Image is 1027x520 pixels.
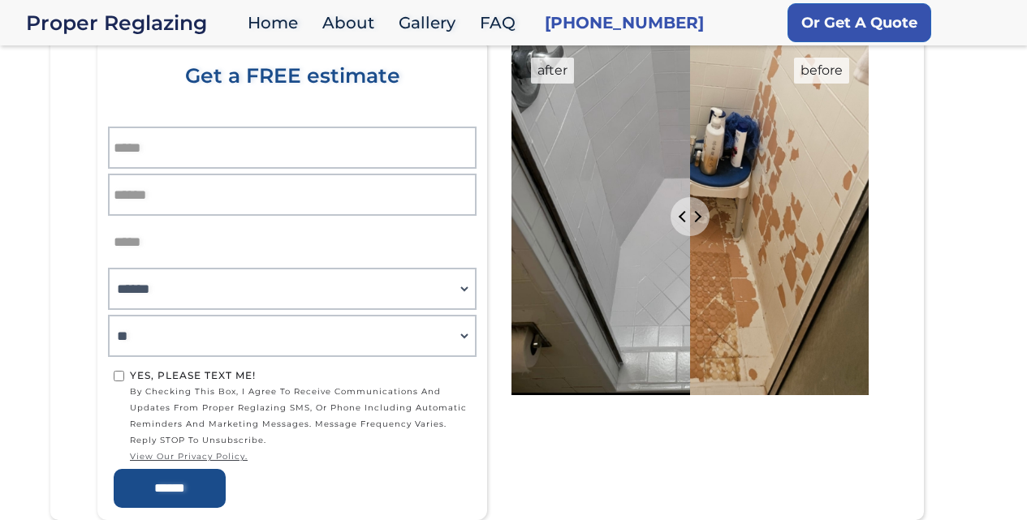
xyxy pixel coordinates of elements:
[130,449,471,465] a: view our privacy policy.
[26,11,239,34] a: home
[114,371,124,381] input: Yes, Please text me!by checking this box, I agree to receive communications and updates from Prop...
[239,6,314,41] a: Home
[26,11,239,34] div: Proper Reglazing
[114,64,471,132] div: Get a FREE estimate
[545,11,704,34] a: [PHONE_NUMBER]
[106,64,479,508] form: Home page form
[788,3,931,42] a: Or Get A Quote
[130,367,471,384] div: Yes, Please text me!
[391,6,472,41] a: Gallery
[314,6,391,41] a: About
[472,6,532,41] a: FAQ
[130,384,471,465] span: by checking this box, I agree to receive communications and updates from Proper Reglazing SMS, or...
